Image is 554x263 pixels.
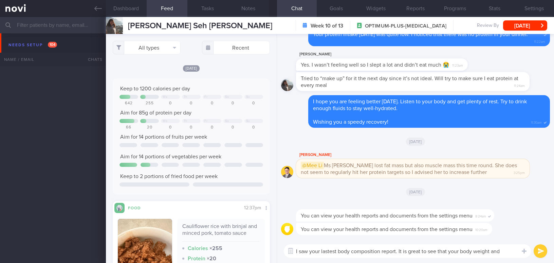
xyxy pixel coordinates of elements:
div: 0 [244,125,263,130]
span: Wishing you a speedy recovery! [313,119,388,125]
span: OPTIMUM-PLUS-[MEDICAL_DATA] [365,23,446,30]
div: Food [125,205,152,210]
div: [PERSON_NAME] [296,151,550,159]
div: 255 [140,101,159,106]
div: 66 [119,125,138,130]
span: 12:37pm [244,206,261,210]
div: Th [184,95,187,99]
div: 20 [140,125,159,130]
span: 10:20am [475,226,487,232]
div: 0 [161,125,180,130]
span: 11:30am [531,119,542,125]
span: [PERSON_NAME] Seh [PERSON_NAME] [128,22,272,30]
div: 0 [244,101,263,106]
div: Cauliflower rice with brinjal and minced pork, tomato sauce [182,223,260,242]
div: Fr [204,119,207,123]
div: [PERSON_NAME] [296,50,488,58]
strong: Week 10 of 13 [311,22,343,29]
strong: Calories [188,246,208,251]
div: We [163,95,167,99]
span: 8:24am [475,212,486,219]
span: @Mee Li [301,162,324,169]
span: 11:22am [534,38,545,44]
span: Review By [477,23,499,29]
div: 0 [182,101,201,106]
span: You can view your health reports and documents from the settings menu [301,213,473,218]
strong: × 255 [209,246,222,251]
div: 0 [203,101,221,106]
div: 642 [119,101,138,106]
span: 104 [48,42,57,48]
div: 0 [223,101,242,106]
div: Fr [204,95,207,99]
span: Tried to “make up” for it the next day since it’s not ideal. Will try to make sure I eat protein ... [301,76,518,88]
div: 0 [203,125,221,130]
div: We [163,119,167,123]
span: Yes. I wasn’t feeling well so I slept a lot and didn’t eat much 😭 [301,62,449,68]
span: Aim for 85g of protein per day [120,110,191,116]
span: Your protein intake [DATE] was quite low. I noticed that there was no protein in your dinner. [313,32,528,37]
span: 3:25pm [514,169,525,175]
span: 11:24am [514,82,525,88]
strong: × 20 [207,256,216,261]
span: I hope you are feeling better [DATE]. Listen to your body and get plenty of rest. Try to drink en... [313,99,527,111]
span: Aim for 14 portions of fruits per week [120,134,207,140]
span: Aim for 14 portions of vegetables per week [120,154,221,159]
span: Ms [PERSON_NAME] lost fat mass but also muscle mass this time round. She does not seem to regular... [301,162,517,175]
div: Th [184,119,187,123]
span: Keep to 2 portions of fried food per week [120,174,218,179]
span: Keep to 1200 calories per day [120,86,190,91]
div: Sa [225,119,229,123]
strong: Protein [188,256,205,261]
div: 0 [161,101,180,106]
button: [DATE] [503,20,547,31]
div: Su [246,95,250,99]
span: [DATE] [406,138,425,146]
span: [DATE] [406,188,425,196]
div: Su [246,119,250,123]
div: 0 [223,125,242,130]
div: Chats [79,53,106,66]
div: 0 [182,125,201,130]
div: Needs setup [7,40,59,50]
span: [DATE] [183,65,200,72]
span: 11:23am [452,62,463,68]
div: Sa [225,95,229,99]
button: All types [113,41,181,54]
span: You can view your health reports and documents from the settings menu [301,227,473,232]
